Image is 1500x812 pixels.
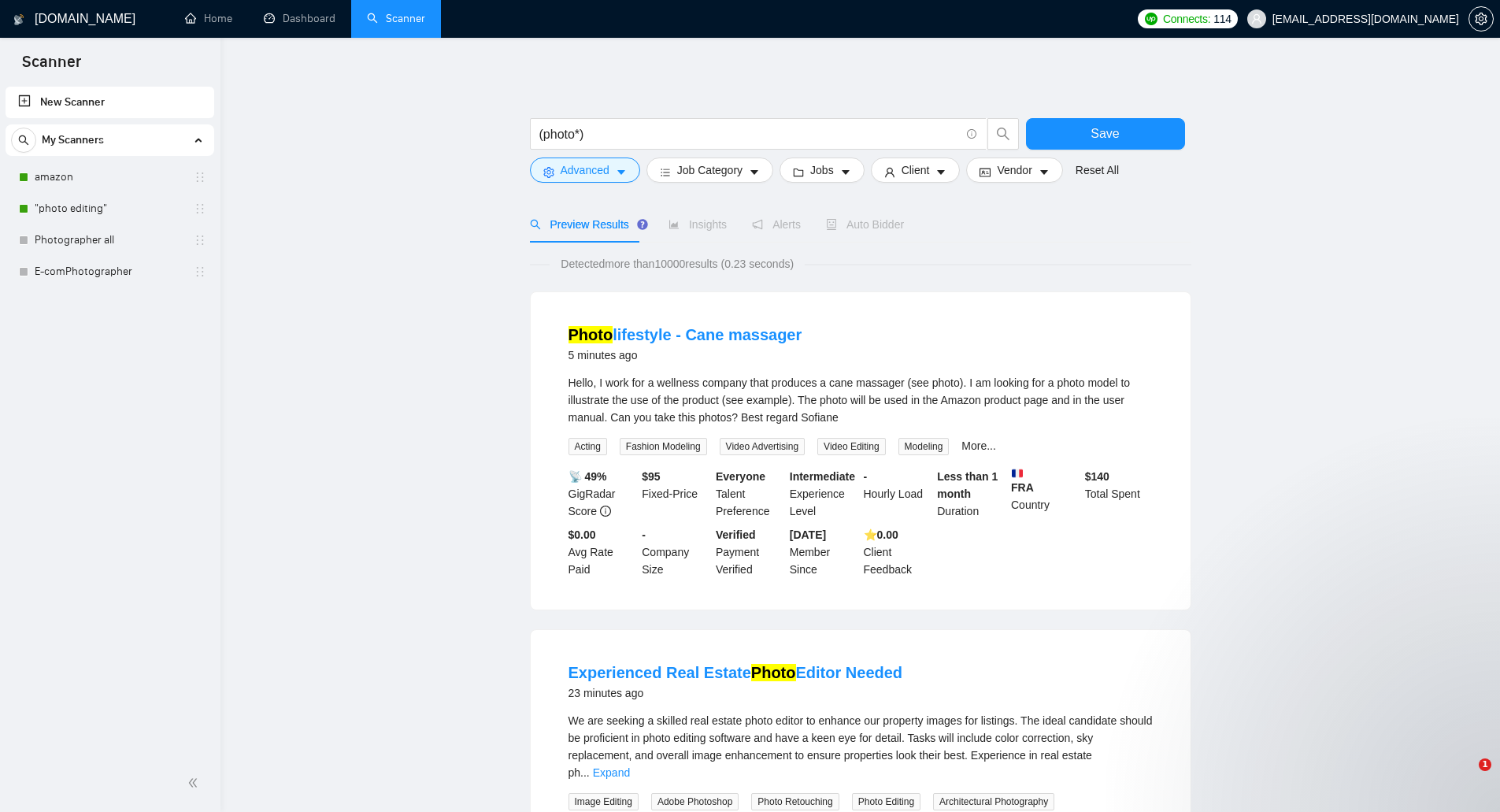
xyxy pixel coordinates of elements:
a: Photolifestyle - Cane massager [569,326,802,343]
div: GigRadar Score [565,468,639,520]
mark: Photo [569,326,613,343]
a: Experienced Real EstatePhotoEditor Needed [569,664,903,681]
a: Reset All [1076,161,1119,179]
div: Total Spent [1082,468,1156,520]
span: info-circle [967,129,977,139]
span: caret-down [935,166,946,178]
span: Architectural Photography [933,793,1054,810]
button: search [11,128,36,153]
span: Vendor [997,161,1031,179]
span: Preview Results [530,218,643,231]
span: Image Editing [569,793,639,810]
button: barsJob Categorycaret-down [646,158,773,183]
div: Company Size [639,526,713,578]
span: ... [580,766,590,779]
li: New Scanner [6,87,214,118]
b: $0.00 [569,528,596,541]
b: Less than 1 month [937,470,998,500]
span: Save [1091,124,1119,143]
span: setting [543,166,554,178]
span: holder [194,265,206,278]
span: Acting [569,438,607,455]
b: - [864,470,868,483]
span: caret-down [749,166,760,178]
li: My Scanners [6,124,214,287]
button: folderJobscaret-down [780,158,865,183]
div: 23 minutes ago [569,684,903,703]
span: idcard [980,166,991,178]
b: Everyone [716,470,765,483]
button: Save [1026,118,1185,150]
span: Video Advertising [720,438,806,455]
span: Scanner [9,50,94,83]
b: ⭐️ 0.00 [864,528,898,541]
div: Experience Level [787,468,861,520]
button: userClientcaret-down [871,158,961,183]
span: Photo Retouching [751,793,839,810]
b: Verified [716,528,756,541]
span: Alerts [752,218,801,231]
span: 114 [1213,10,1231,28]
div: Talent Preference [713,468,787,520]
span: We are seeking a skilled real estate photo editor to enhance our property images for listings. Th... [569,714,1153,779]
a: New Scanner [18,87,202,118]
span: Modeling [898,438,950,455]
span: Auto Bidder [826,218,904,231]
span: Advanced [561,161,609,179]
a: Expand [593,766,630,779]
span: bars [660,166,671,178]
span: Job Category [677,161,743,179]
input: Search Freelance Jobs... [539,124,960,144]
a: "photo editing" [35,193,184,224]
div: We are seeking a skilled real estate photo editor to enhance our property images for listings. Th... [569,712,1153,781]
span: double-left [187,775,203,791]
span: holder [194,234,206,247]
span: holder [194,171,206,184]
span: Insights [669,218,727,231]
span: setting [1469,13,1493,25]
a: E-comPhotographer [35,256,184,287]
span: caret-down [1039,166,1050,178]
span: robot [826,219,837,230]
b: FRA [1011,468,1079,494]
span: user [884,166,895,178]
a: homeHome [185,12,232,25]
span: caret-down [616,166,627,178]
span: folder [793,166,804,178]
b: 📡 49% [569,470,607,483]
b: $ 95 [642,470,660,483]
iframe: Intercom live chat [1446,758,1484,796]
button: settingAdvancedcaret-down [530,158,640,183]
a: setting [1469,13,1494,25]
div: 5 minutes ago [569,346,802,365]
a: Photographer all [35,224,184,256]
a: More... [961,439,996,452]
span: area-chart [669,219,680,230]
div: Client Feedback [861,526,935,578]
button: idcardVendorcaret-down [966,158,1062,183]
span: info-circle [600,506,611,517]
a: searchScanner [367,12,425,25]
b: $ 140 [1085,470,1109,483]
b: Intermediate [790,470,855,483]
span: holder [194,202,206,215]
span: search [530,219,541,230]
span: Video Editing [817,438,886,455]
a: amazon [35,161,184,193]
div: Duration [934,468,1008,520]
div: Country [1008,468,1082,520]
div: Hourly Load [861,468,935,520]
span: Adobe Photoshop [651,793,739,810]
div: Fixed-Price [639,468,713,520]
div: Hello, I work for a wellness company that produces a cane massager (see photo). I am looking for ... [569,374,1153,426]
img: upwork-logo.png [1145,13,1157,25]
span: Connects: [1163,10,1210,28]
span: 1 [1479,758,1491,771]
mark: Photo [751,664,796,681]
div: Member Since [787,526,861,578]
span: search [988,127,1018,141]
span: notification [752,219,763,230]
img: 🇫🇷 [1012,468,1023,479]
span: search [12,135,35,146]
div: Payment Verified [713,526,787,578]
